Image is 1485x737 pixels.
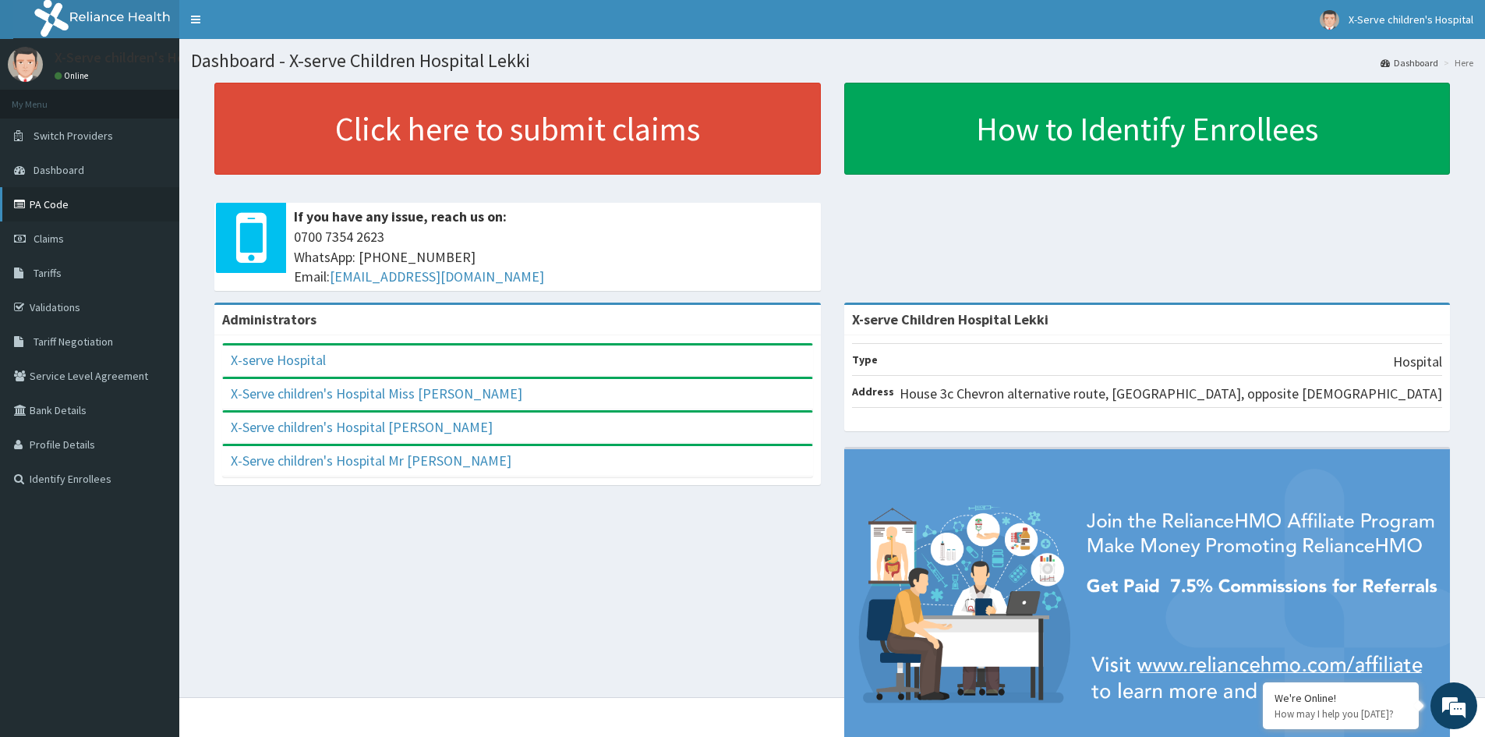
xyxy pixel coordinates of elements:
span: Switch Providers [34,129,113,143]
a: Dashboard [1381,56,1438,69]
img: User Image [8,47,43,82]
p: X-Serve children's Hospital [55,51,219,65]
b: Administrators [222,310,316,328]
p: Hospital [1393,352,1442,372]
span: Tariffs [34,266,62,280]
b: If you have any issue, reach us on: [294,207,507,225]
div: We're Online! [1275,691,1407,705]
b: Type [852,353,878,367]
li: Here [1440,56,1473,69]
strong: X-serve Children Hospital Lekki [852,310,1048,328]
span: We're online! [90,197,215,354]
p: House 3c Chevron alternative route, [GEOGRAPHIC_DATA], opposite [DEMOGRAPHIC_DATA] [900,384,1442,404]
div: Chat with us now [81,87,262,108]
b: Address [852,384,894,399]
img: d_794563401_company_1708531726252_794563401 [29,78,63,117]
p: How may I help you today? [1275,707,1407,721]
span: 0700 7354 2623 WhatsApp: [PHONE_NUMBER] Email: [294,227,813,287]
a: X-Serve children's Hospital [PERSON_NAME] [231,418,493,436]
span: X-Serve children's Hospital [1349,12,1473,27]
img: User Image [1320,10,1339,30]
a: How to Identify Enrollees [844,83,1451,175]
a: Click here to submit claims [214,83,821,175]
a: [EMAIL_ADDRESS][DOMAIN_NAME] [330,268,544,285]
a: X-Serve children's Hospital Miss [PERSON_NAME] [231,384,522,402]
span: Dashboard [34,163,84,177]
a: Online [55,70,92,81]
h1: Dashboard - X-serve Children Hospital Lekki [191,51,1473,71]
a: X-Serve children's Hospital Mr [PERSON_NAME] [231,452,511,469]
textarea: Type your message and hit 'Enter' [8,426,297,480]
span: Claims [34,232,64,246]
a: X-serve Hospital [231,351,326,369]
div: Minimize live chat window [256,8,293,45]
span: Tariff Negotiation [34,335,113,349]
